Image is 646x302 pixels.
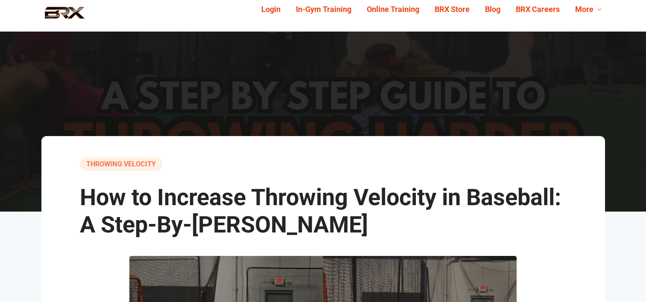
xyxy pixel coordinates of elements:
[80,157,163,171] a: Throwing Velocity
[359,3,427,16] a: Online Training
[477,3,508,16] a: Blog
[288,3,359,16] a: In-Gym Training
[508,3,567,16] a: BRX Careers
[247,3,609,16] div: Navigation Menu
[567,3,609,16] a: More
[37,6,93,25] img: BRX Performance
[427,3,477,16] a: BRX Store
[254,3,288,16] a: Login
[80,184,561,238] span: How to Increase Throwing Velocity in Baseball: A Step-By-[PERSON_NAME]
